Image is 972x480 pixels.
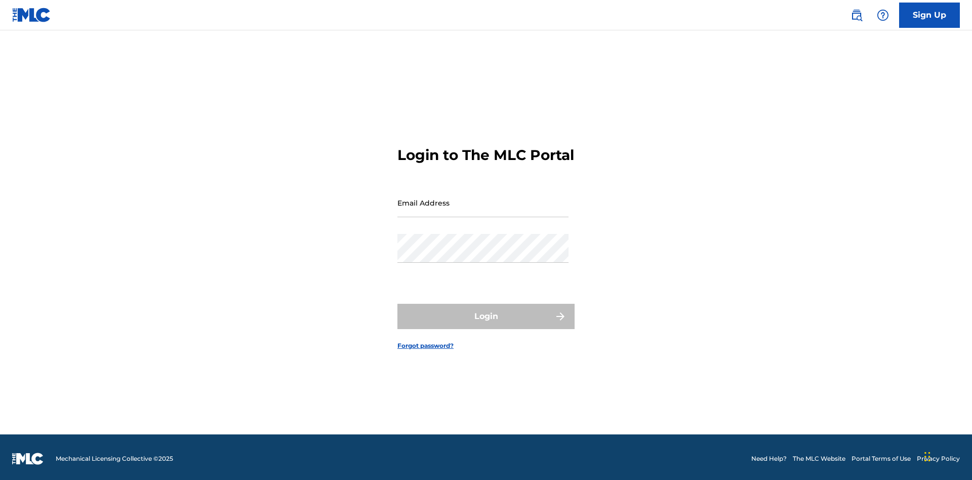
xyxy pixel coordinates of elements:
[877,9,889,21] img: help
[917,454,960,463] a: Privacy Policy
[12,453,44,465] img: logo
[921,431,972,480] iframe: Chat Widget
[751,454,787,463] a: Need Help?
[873,5,893,25] div: Help
[12,8,51,22] img: MLC Logo
[56,454,173,463] span: Mechanical Licensing Collective © 2025
[793,454,845,463] a: The MLC Website
[397,341,454,350] a: Forgot password?
[924,442,930,472] div: Drag
[846,5,867,25] a: Public Search
[852,454,911,463] a: Portal Terms of Use
[850,9,863,21] img: search
[899,3,960,28] a: Sign Up
[397,146,574,164] h3: Login to The MLC Portal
